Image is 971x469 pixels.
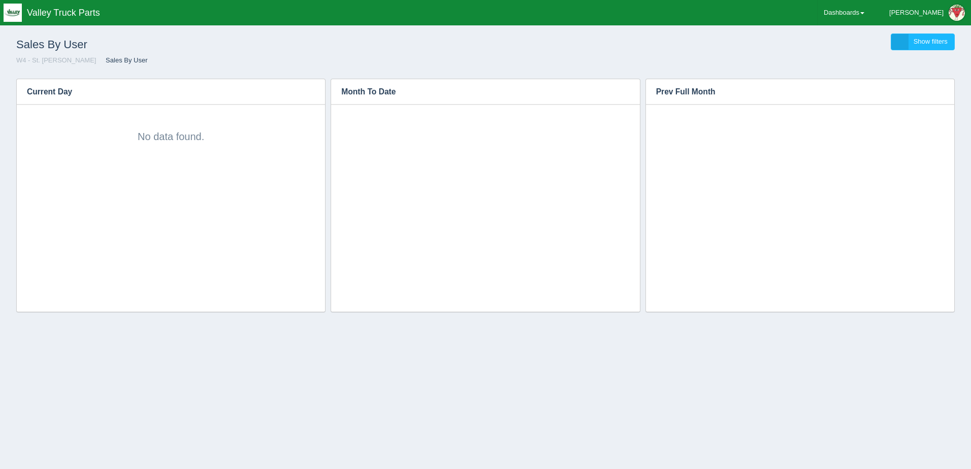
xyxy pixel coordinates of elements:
[16,33,485,56] h1: Sales By User
[949,5,965,21] img: Profile Picture
[98,56,147,65] li: Sales By User
[27,8,100,18] span: Valley Truck Parts
[891,33,955,50] a: Show filters
[646,79,939,105] h3: Prev Full Month
[331,79,624,105] h3: Month To Date
[889,3,944,23] div: [PERSON_NAME]
[4,4,22,22] img: q1blfpkbivjhsugxdrfq.png
[27,115,315,144] div: No data found.
[914,38,948,45] span: Show filters
[17,79,310,105] h3: Current Day
[16,56,96,64] a: W4 - St. [PERSON_NAME]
